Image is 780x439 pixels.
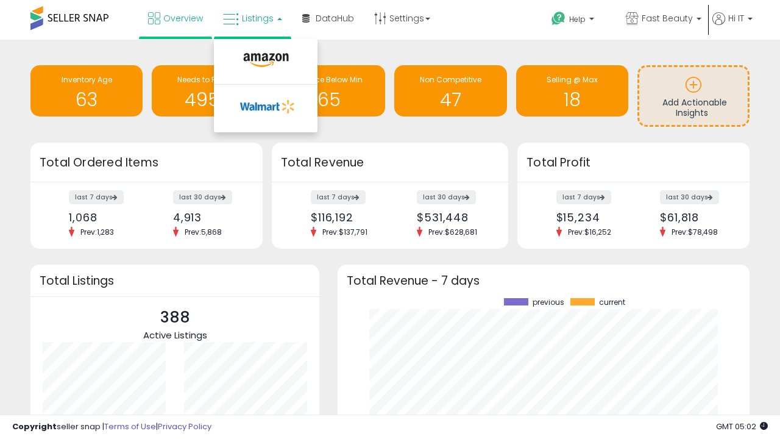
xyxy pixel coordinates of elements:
[163,12,203,24] span: Overview
[158,90,258,110] h1: 4956
[542,2,615,40] a: Help
[556,211,625,224] div: $15,234
[12,421,57,432] strong: Copyright
[279,90,379,110] h1: 65
[316,227,374,237] span: Prev: $137,791
[516,65,628,116] a: Selling @ Max 18
[394,65,506,116] a: Non Competitive 47
[556,190,611,204] label: last 7 days
[526,154,740,171] h3: Total Profit
[547,74,598,85] span: Selling @ Max
[37,90,136,110] h1: 63
[152,65,264,116] a: Needs to Reprice 4956
[660,190,719,204] label: last 30 days
[716,421,768,432] span: 2025-09-17 05:02 GMT
[143,329,207,341] span: Active Listings
[311,190,366,204] label: last 7 days
[143,306,207,329] p: 388
[179,227,228,237] span: Prev: 5,868
[177,74,239,85] span: Needs to Reprice
[62,74,112,85] span: Inventory Age
[728,12,744,24] span: Hi IT
[400,90,500,110] h1: 47
[69,211,137,224] div: 1,068
[347,276,740,285] h3: Total Revenue - 7 days
[242,12,274,24] span: Listings
[420,74,481,85] span: Non Competitive
[417,211,487,224] div: $531,448
[104,421,156,432] a: Terms of Use
[422,227,483,237] span: Prev: $628,681
[273,65,385,116] a: BB Price Below Min 65
[662,96,727,120] span: Add Actionable Insights
[74,227,120,237] span: Prev: 1,283
[296,74,363,85] span: BB Price Below Min
[281,154,499,171] h3: Total Revenue
[158,421,211,432] a: Privacy Policy
[69,190,124,204] label: last 7 days
[40,276,310,285] h3: Total Listings
[665,227,724,237] span: Prev: $78,498
[316,12,354,24] span: DataHub
[639,67,748,125] a: Add Actionable Insights
[311,211,381,224] div: $116,192
[599,298,625,307] span: current
[40,154,253,171] h3: Total Ordered Items
[551,11,566,26] i: Get Help
[173,211,241,224] div: 4,913
[522,90,622,110] h1: 18
[712,12,753,40] a: Hi IT
[562,227,617,237] span: Prev: $16,252
[660,211,728,224] div: $61,818
[30,65,143,116] a: Inventory Age 63
[642,12,693,24] span: Fast Beauty
[12,421,211,433] div: seller snap | |
[173,190,232,204] label: last 30 days
[533,298,564,307] span: previous
[569,14,586,24] span: Help
[417,190,476,204] label: last 30 days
